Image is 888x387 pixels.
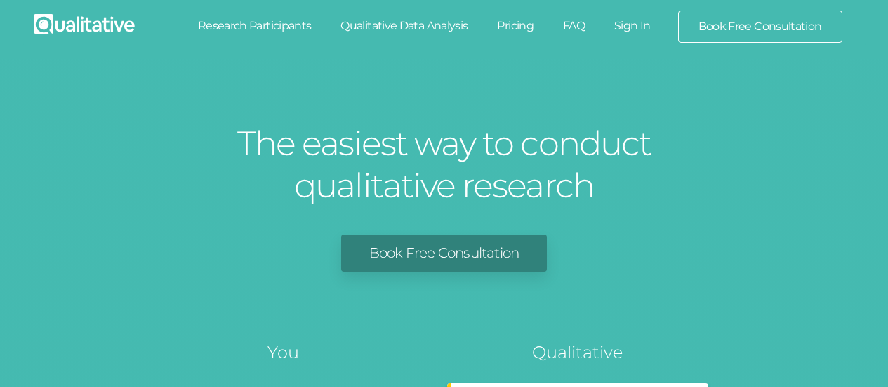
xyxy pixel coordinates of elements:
[599,11,665,41] a: Sign In
[341,235,547,272] a: Book Free Consultation
[548,11,599,41] a: FAQ
[532,342,623,362] tspan: Qualitative
[183,11,326,41] a: Research Participants
[34,14,135,34] img: Qualitative
[234,122,655,206] h1: The easiest way to conduct qualitative research
[267,342,299,362] tspan: You
[482,11,548,41] a: Pricing
[679,11,842,42] a: Book Free Consultation
[326,11,482,41] a: Qualitative Data Analysis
